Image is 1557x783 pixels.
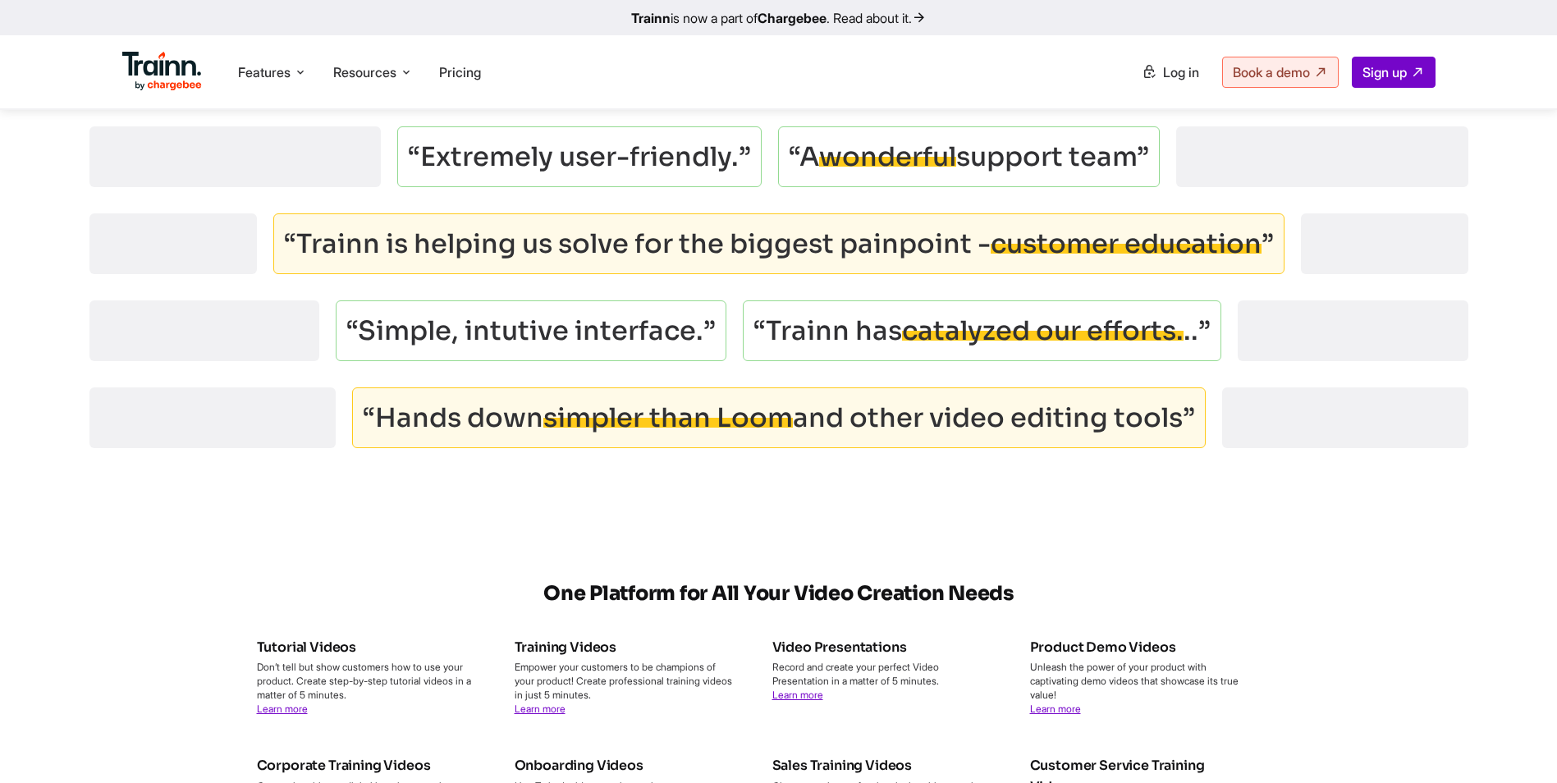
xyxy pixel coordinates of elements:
h6: Tutorial Videos [257,637,475,658]
h5: One Platform for All Your Video Creation Needs [247,579,1311,607]
p: “A support team” [778,126,1160,187]
p: “Extremely user-friendly.” [397,126,762,187]
h6: Sales Training Videos [772,755,991,776]
p: Record and create your perfect Video Presentation in a matter of 5 minutes. [772,661,991,702]
h6: Onboarding Videos [515,755,733,776]
h6: Corporate Training Videos [257,755,475,776]
span: Book a demo [1233,64,1310,80]
p: “Simple, intutive interface.” [336,300,726,361]
p: Empower your customers to be champions of your product! Create professional training videos in ju... [515,661,733,716]
span: wonderful [819,140,956,173]
span: Resources [333,63,396,81]
b: Chargebee [758,10,827,26]
a: Log in [1132,57,1209,87]
p: Don’t tell but show customers how to use your product. Create step-by-step tutorial videos in a m... [257,661,475,716]
span: Features [238,63,291,81]
p: “Trainn has ..” [743,300,1221,361]
a: Learn more [772,689,823,701]
p: Unleash the power of your product with captivating demo videos that showcase its true value! [1030,661,1248,716]
span: simpler than Loom [543,401,793,434]
p: “Trainn is helping us solve for the biggest painpoint - ” [273,213,1285,274]
span: Sign up [1362,64,1407,80]
a: Book a demo [1222,57,1339,88]
a: Sign up [1352,57,1436,88]
span: customer education [991,227,1262,260]
span: catalyzed our efforts. [902,314,1184,347]
h6: Product Demo Videos [1030,637,1248,658]
a: Learn more [257,703,308,715]
h6: Video Presentations [772,637,991,658]
span: Log in [1163,64,1199,80]
iframe: Chat Widget [1475,704,1557,783]
a: Learn more [515,703,566,715]
h6: Training Videos [515,637,733,658]
p: “Hands down and other video editing tools” [352,387,1206,448]
a: Pricing [439,64,481,80]
img: Trainn Logo [122,52,203,91]
b: Trainn [631,10,671,26]
a: Learn more [1030,703,1081,715]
